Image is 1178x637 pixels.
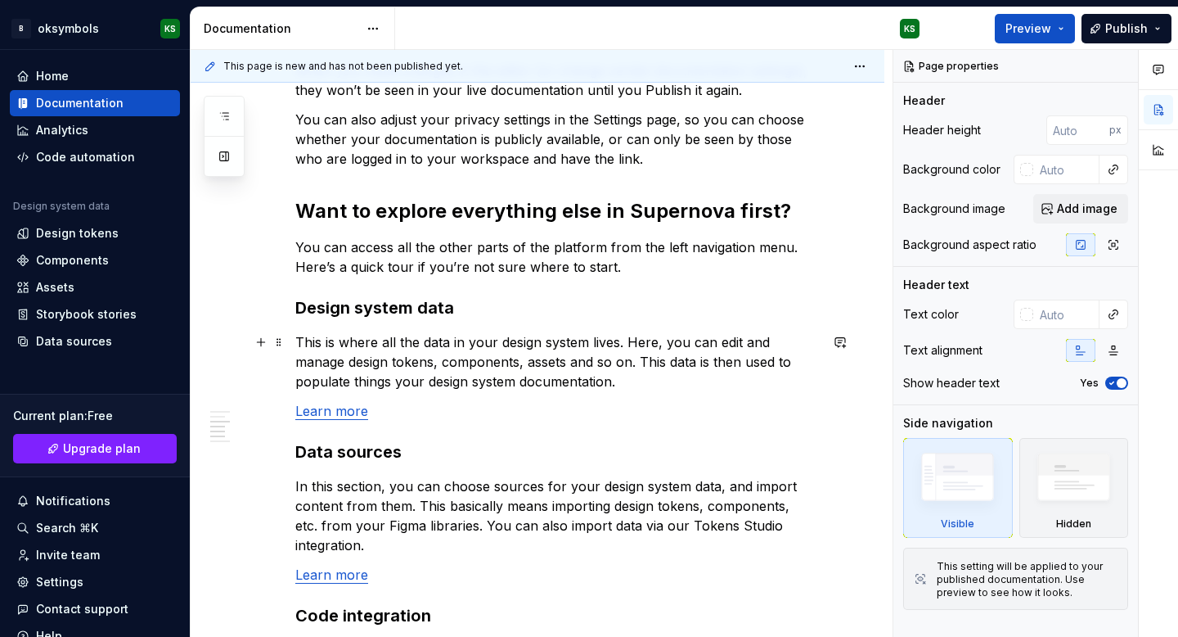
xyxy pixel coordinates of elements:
a: Documentation [10,90,180,116]
a: Analytics [10,117,180,143]
div: Documentation [204,20,358,37]
button: Publish [1081,14,1171,43]
div: Visible [903,438,1013,538]
div: oksymbols [38,20,99,37]
div: This setting will be applied to your published documentation. Use preview to see how it looks. [937,560,1117,599]
input: Auto [1046,115,1109,145]
div: Storybook stories [36,306,137,323]
div: Text alignment [903,342,982,359]
button: Contact support [10,596,180,622]
div: Documentation [36,95,124,111]
h3: Code integration [295,604,819,627]
p: In this section, you can choose sources for your design system data, and import content from them... [295,477,819,555]
div: Header height [903,122,981,138]
a: Invite team [10,542,180,568]
button: Preview [995,14,1075,43]
div: Home [36,68,69,84]
div: Notifications [36,493,110,509]
div: Design tokens [36,225,119,242]
a: Data sources [10,328,180,355]
button: Notifications [10,488,180,514]
a: Code automation [10,144,180,170]
span: Upgrade plan [63,440,141,457]
button: Upgrade plan [13,434,177,463]
div: Components [36,252,109,269]
button: Add image [1033,194,1128,224]
div: Settings [36,574,83,590]
p: This is where all the data in your design system lives. Here, you can edit and manage design toke... [295,332,819,391]
div: Background image [903,201,1005,217]
div: Invite team [36,547,100,563]
button: Search ⌘K [10,515,180,541]
div: Analytics [36,122,88,138]
a: Learn more [295,567,368,583]
div: Hidden [1056,517,1091,531]
h3: Design system data [295,296,819,319]
a: Settings [10,569,180,595]
div: Current plan : Free [13,408,177,424]
div: Code automation [36,149,135,165]
div: KS [904,22,915,35]
button: BoksymbolsKS [3,11,187,46]
div: Header [903,93,945,109]
div: Search ⌘K [36,520,98,536]
a: Components [10,247,180,273]
a: Learn more [295,403,368,419]
input: Auto [1033,155,1099,184]
div: Assets [36,279,74,296]
div: Show header text [903,375,1000,391]
h2: Want to explore everything else in Supernova first? [295,198,819,224]
span: Preview [1005,20,1051,37]
input: Auto [1033,300,1099,329]
a: Design tokens [10,220,180,246]
p: You can also adjust your privacy settings in the Settings page, so you can choose whether your do... [295,110,819,169]
label: Yes [1080,377,1099,390]
div: Background aspect ratio [903,237,1036,253]
div: KS [164,22,176,35]
div: Hidden [1019,438,1129,538]
div: Side navigation [903,415,993,431]
p: px [1109,124,1122,137]
span: Publish [1105,20,1148,37]
div: Text color [903,306,959,323]
div: Background color [903,161,1000,178]
p: You can access all the other parts of the platform from the left navigation menu. Here’s a quick ... [295,237,819,277]
a: Storybook stories [10,301,180,328]
a: Assets [10,274,180,300]
div: Visible [941,517,974,531]
a: Home [10,63,180,89]
div: Header text [903,277,969,293]
div: Data sources [36,333,112,350]
div: B [11,19,31,38]
span: This page is new and has not been published yet. [223,60,463,73]
div: Contact support [36,601,128,617]
div: Design system data [13,200,110,213]
h3: Data sources [295,440,819,463]
span: Add image [1057,201,1117,217]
